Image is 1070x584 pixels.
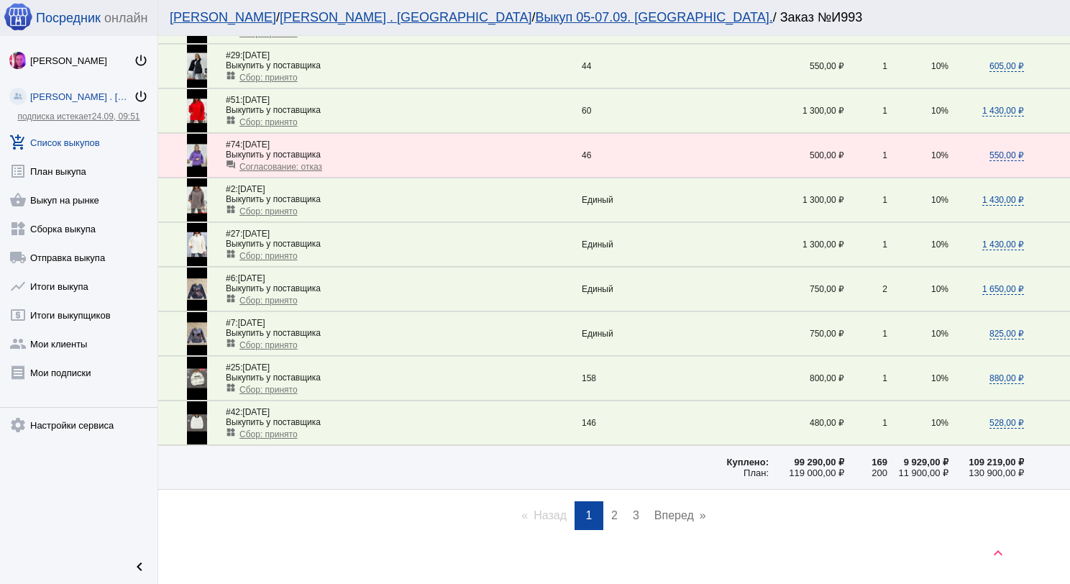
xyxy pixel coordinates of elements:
[989,373,1024,384] span: 880,00 ₽
[931,61,948,71] span: 10%
[844,457,887,467] div: 169
[239,206,298,216] span: Сбор: принято
[134,89,148,104] mat-icon: power_settings_new
[239,340,298,350] span: Сбор: принято
[582,239,639,250] div: Единый
[769,61,844,71] div: 550,00 ₽
[887,467,948,478] div: 11 900,00 ₽
[226,105,582,115] div: Выкупить у поставщика
[239,117,298,127] span: Сбор: принято
[982,195,1024,206] span: 1 430,00 ₽
[989,544,1007,562] mat-icon: keyboard_arrow_up
[633,509,639,521] span: 3
[131,558,148,575] mat-icon: chevron_left
[17,111,140,122] a: подписка истекает24.09, 09:51
[280,10,531,24] a: [PERSON_NAME] . [GEOGRAPHIC_DATA]
[226,318,238,328] span: #7:
[844,61,887,71] div: 1
[226,140,270,150] span: [DATE]
[844,467,887,478] div: 200
[226,427,236,437] mat-icon: widgets
[226,249,236,259] mat-icon: widgets
[931,329,948,339] span: 10%
[158,501,1070,530] ul: Pagination
[844,329,887,339] div: 1
[187,223,207,266] img: XocCiW.jpg
[4,2,32,31] img: apple-icon-60x60.png
[170,10,276,24] a: [PERSON_NAME]
[226,417,582,427] div: Выкупить у поставщика
[226,140,242,150] span: #74:
[931,150,948,160] span: 10%
[239,251,298,261] span: Сбор: принято
[989,150,1024,161] span: 550,00 ₽
[769,457,844,467] div: 99 290,00 ₽
[948,457,1024,467] div: 109 219,00 ₽
[226,184,265,194] span: [DATE]
[226,184,238,194] span: #2:
[989,418,1024,429] span: 528,00 ₽
[226,293,236,304] mat-icon: widgets
[534,509,567,521] span: Назад
[931,106,948,116] span: 10%
[647,501,713,530] a: Вперед page
[844,418,887,428] div: 1
[697,467,769,478] div: План:
[226,60,582,70] div: Выкупить у поставщика
[226,407,242,417] span: #42:
[582,418,639,428] div: 146
[582,329,639,339] div: Единый
[989,329,1024,339] span: 825,00 ₽
[931,418,948,428] span: 10%
[887,457,948,467] div: 9 929,00 ₽
[187,178,207,222] img: CCNRdU.jpg
[769,239,844,250] div: 1 300,00 ₽
[582,373,639,383] div: 158
[769,106,844,116] div: 1 300,00 ₽
[239,429,298,439] span: Сбор: принято
[226,70,236,81] mat-icon: widgets
[9,278,27,295] mat-icon: show_chart
[844,195,887,205] div: 1
[948,467,1024,478] div: 130 900,00 ₽
[226,328,582,338] div: Выкупить у поставщика
[9,249,27,266] mat-icon: local_shipping
[104,11,147,26] span: онлайн
[769,150,844,160] div: 500,00 ₽
[187,357,207,400] img: 1yPnN6.jpg
[582,195,639,205] div: Единый
[9,88,27,105] img: community_200.png
[226,338,236,348] mat-icon: widgets
[30,55,134,66] div: [PERSON_NAME]
[9,163,27,180] mat-icon: list_alt
[9,134,27,151] mat-icon: add_shopping_cart
[226,194,582,204] div: Выкупить у поставщика
[187,312,207,355] img: 7IgIGi.jpg
[226,50,242,60] span: #29:
[226,229,242,239] span: #27:
[9,220,27,237] mat-icon: widgets
[239,73,298,83] span: Сбор: принято
[769,373,844,383] div: 800,00 ₽
[844,373,887,383] div: 1
[535,10,772,24] a: Выкуп 05-07.09. [GEOGRAPHIC_DATA].
[931,239,948,250] span: 10%
[187,268,207,311] img: qPOAeL.jpg
[187,134,207,177] img: gcgtu3.jpg
[226,95,242,105] span: #51:
[226,204,236,214] mat-icon: widgets
[9,335,27,352] mat-icon: group
[226,160,236,170] mat-icon: question_answer
[586,509,593,521] span: 1
[239,162,322,172] span: Согласование: отказ
[226,383,236,393] mat-icon: widgets
[931,284,948,294] span: 10%
[226,318,265,328] span: [DATE]
[9,52,27,69] img: 73xLq58P2BOqs-qIllg3xXCtabieAB0OMVER0XTxHpc0AjG-Rb2SSuXsq4It7hEfqgBcQNho.jpg
[611,509,618,521] span: 2
[170,10,1044,25] div: / / / Заказ №И993
[769,467,844,478] div: 119 000,00 ₽
[226,150,582,160] div: Выкупить у поставщика
[582,61,639,71] div: 44
[226,362,270,373] span: [DATE]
